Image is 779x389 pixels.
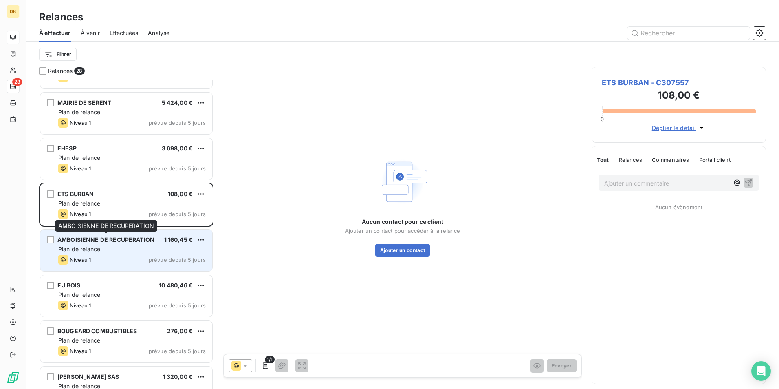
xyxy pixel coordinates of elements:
span: prévue depuis 5 jours [149,256,206,263]
span: 1/1 [265,356,275,363]
div: Open Intercom Messenger [751,361,771,381]
span: AMBOISIENNE DE RECUPERATION [57,236,154,243]
span: 5 424,00 € [162,99,193,106]
h3: Relances [39,10,83,24]
span: Analyse [148,29,169,37]
img: Logo LeanPay [7,371,20,384]
span: AMBOISIENNE DE RECUPERATION [58,222,154,229]
span: Tout [597,157,609,163]
span: F J BOIS [57,282,80,289]
span: Commentaires [652,157,689,163]
span: 28 [74,67,84,75]
span: À effectuer [39,29,71,37]
span: MAIRIE DE SERENT [57,99,111,106]
span: Plan de relance [58,245,100,252]
button: Envoyer [547,359,577,372]
span: À venir [81,29,100,37]
button: Filtrer [39,48,77,61]
span: Niveau 1 [70,348,91,354]
span: 1 320,00 € [163,373,193,380]
span: prévue depuis 5 jours [149,119,206,126]
span: 108,00 € [168,190,193,197]
span: 10 480,46 € [159,282,193,289]
span: Effectuées [110,29,139,37]
span: Plan de relance [58,200,100,207]
span: Niveau 1 [70,119,91,126]
span: Déplier le détail [652,124,696,132]
span: Niveau 1 [70,256,91,263]
span: Aucun évènement [655,204,702,210]
span: Aucun contact pour ce client [362,218,443,226]
span: 276,00 € [167,327,193,334]
span: 1 160,45 € [164,236,193,243]
span: prévue depuis 5 jours [149,348,206,354]
input: Rechercher [627,27,750,40]
span: Plan de relance [58,291,100,298]
h3: 108,00 € [602,88,756,104]
span: Portail client [699,157,731,163]
span: Relances [619,157,642,163]
div: grid [39,80,213,389]
span: Niveau 1 [70,165,91,172]
span: Plan de relance [58,108,100,115]
span: Plan de relance [58,337,100,344]
span: prévue depuis 5 jours [149,165,206,172]
span: ETS BURBAN [57,190,94,197]
span: Niveau 1 [70,211,91,217]
span: 3 698,00 € [162,145,193,152]
div: DB [7,5,20,18]
span: 28 [12,78,22,86]
span: [PERSON_NAME] SAS [57,373,119,380]
button: Ajouter un contact [375,244,430,257]
span: Ajouter un contact pour accéder à la relance [345,228,460,234]
span: ETS BURBAN - C307557 [602,77,756,88]
span: prévue depuis 5 jours [149,302,206,309]
button: Déplier le détail [649,123,709,133]
span: 0 [601,116,604,122]
span: Plan de relance [58,154,100,161]
span: Relances [48,67,73,75]
span: BOUGEARD COMBUSTIBLES [57,327,137,334]
img: Empty state [376,156,429,208]
span: Niveau 1 [70,302,91,309]
span: prévue depuis 5 jours [149,211,206,217]
span: EHESP [57,145,77,152]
